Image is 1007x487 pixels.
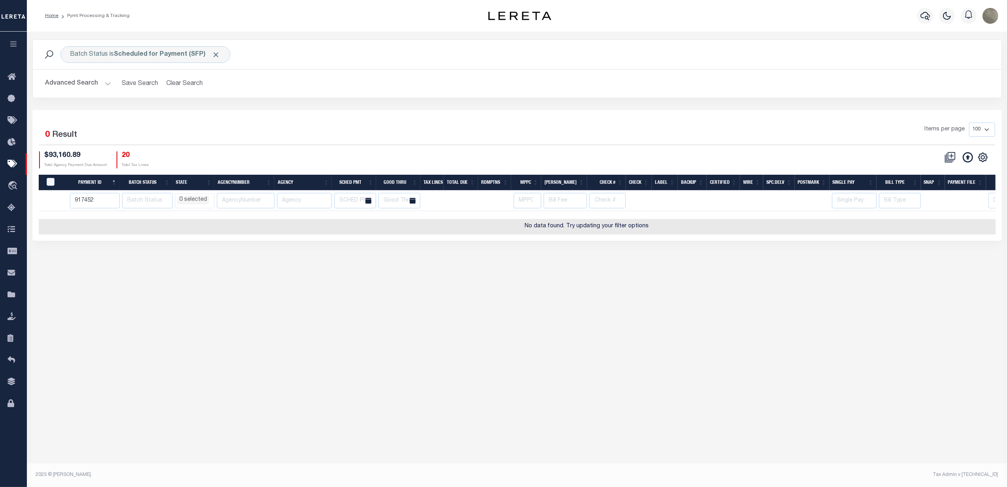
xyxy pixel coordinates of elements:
[514,193,541,208] input: MPPC
[122,162,149,168] p: Total Tax Lines
[122,151,149,160] h4: 20
[45,131,50,139] span: 0
[215,175,275,191] th: AgencyNumber: activate to sort column ascending
[444,175,478,191] th: Total Due: activate to sort column ascending
[376,175,420,191] th: Good Thru: activate to sort column ascending
[763,175,795,191] th: Spc.Delv: activate to sort column ascending
[830,175,877,191] th: Single Pay: activate to sort column ascending
[122,193,173,208] input: Batch Status
[795,175,830,191] th: Postmark: activate to sort column ascending
[678,175,707,191] th: Backup: activate to sort column ascending
[879,193,921,208] input: Bill Type
[332,175,376,191] th: SCHED PMT: activate to sort column ascending
[589,193,626,208] input: Check #
[114,51,220,58] b: Scheduled for Payment (SFP)
[177,196,209,204] li: 0 selected
[277,193,332,208] input: Agency
[921,175,945,191] th: SNAP: activate to sort column ascending
[541,175,587,191] th: Bill Fee: activate to sort column ascending
[511,175,541,191] th: MPPC: activate to sort column ascending
[925,125,965,134] span: Items per page
[45,151,107,160] h4: $93,160.89
[212,51,220,59] span: Click to Remove
[626,175,652,191] th: Check: activate to sort column ascending
[420,175,444,191] th: Tax Lines
[544,193,587,208] input: Bill Fee
[120,175,173,191] th: Batch Status: activate to sort column ascending
[652,175,678,191] th: Label: activate to sort column ascending
[117,76,163,91] button: Save Search
[378,193,420,208] input: Good Thru
[58,12,130,19] li: Pymt Processing & Tracking
[163,76,206,91] button: Clear Search
[707,175,740,191] th: Certified: activate to sort column ascending
[45,13,58,18] a: Home
[45,76,111,91] button: Advanced Search
[832,193,877,208] input: Single Pay
[740,175,763,191] th: Wire: activate to sort column ascending
[945,175,986,191] th: Payment File: activate to sort column ascending
[8,181,20,191] i: travel_explore
[877,175,921,191] th: Bill Type: activate to sort column ascending
[60,46,230,63] div: Batch Status is
[70,193,120,208] input: Payment ID
[42,175,68,191] th: PayeePmtBatchStatus
[488,11,551,20] img: logo-dark.svg
[53,129,77,142] label: Result
[173,175,215,191] th: State: activate to sort column ascending
[217,193,275,208] input: AgencyNumber
[68,175,120,191] th: Payment ID: activate to sort column descending
[334,193,376,208] input: SCHED PMT
[587,175,626,191] th: Check #: activate to sort column ascending
[45,162,107,168] p: Total Agency Payment Due Amount
[275,175,332,191] th: Agency: activate to sort column ascending
[478,175,512,191] th: Rdmptns: activate to sort column ascending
